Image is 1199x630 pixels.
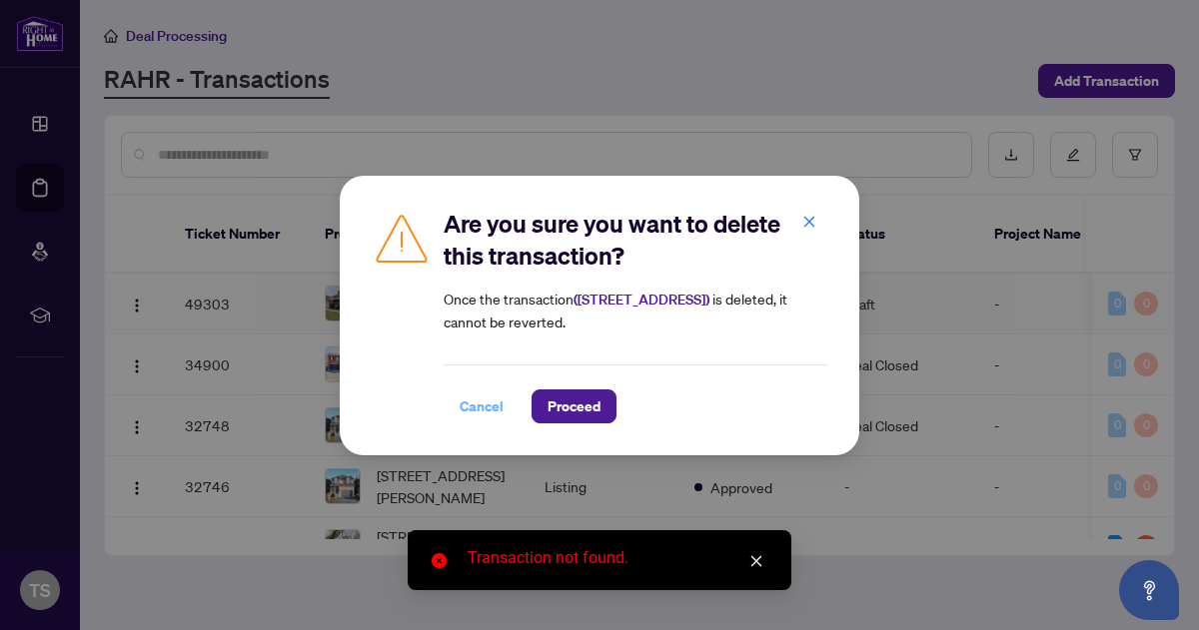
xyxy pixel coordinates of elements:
[749,554,763,568] span: close
[532,389,616,423] button: Proceed
[444,208,827,272] h2: Are you sure you want to delete this transaction?
[745,550,767,572] a: Close
[468,546,767,570] div: Transaction not found.
[574,291,709,309] strong: ( [STREET_ADDRESS] )
[1119,560,1179,620] button: Open asap
[802,215,816,229] span: close
[432,553,447,568] span: close-circle
[548,390,600,422] span: Proceed
[444,389,520,423] button: Cancel
[444,288,827,332] article: Once the transaction is deleted, it cannot be reverted.
[460,390,504,422] span: Cancel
